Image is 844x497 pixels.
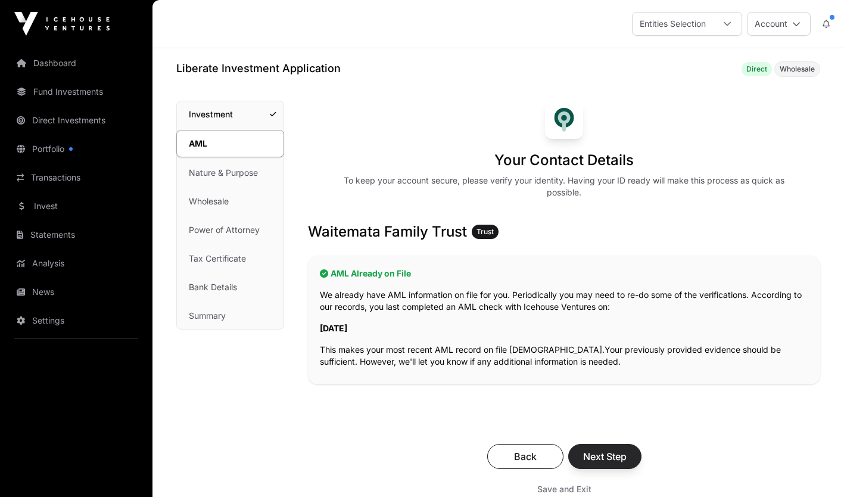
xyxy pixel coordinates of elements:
[10,107,143,133] a: Direct Investments
[177,274,284,300] a: Bank Details
[568,444,641,469] button: Next Step
[10,136,143,162] a: Portfolio
[583,449,627,464] span: Next Step
[320,289,808,313] p: We already have AML information on file for you. Periodically you may need to re-do some of the v...
[10,50,143,76] a: Dashboard
[545,101,583,139] img: Liberate
[176,130,284,157] a: AML
[320,268,808,279] h2: AML Already on File
[335,175,793,198] div: To keep your account secure, please verify your identity. Having your ID ready will make this pro...
[177,246,284,272] a: Tax Certificate
[177,188,284,215] a: Wholesale
[494,151,634,170] h1: Your Contact Details
[320,322,808,334] p: [DATE]
[476,227,494,237] span: Trust
[10,193,143,219] a: Invest
[10,222,143,248] a: Statements
[10,307,143,334] a: Settings
[746,64,767,74] span: Direct
[177,217,284,243] a: Power of Attorney
[320,344,808,368] p: This makes your most recent AML record on file [DEMOGRAPHIC_DATA].
[784,440,844,497] iframe: Chat Widget
[537,483,591,495] span: Save and Exit
[487,444,563,469] button: Back
[177,160,284,186] a: Nature & Purpose
[308,222,820,241] h3: Waitemata Family Trust
[780,64,815,74] span: Wholesale
[177,101,284,128] a: Investment
[14,12,110,36] img: Icehouse Ventures Logo
[502,449,549,464] span: Back
[10,79,143,105] a: Fund Investments
[10,250,143,277] a: Analysis
[747,12,811,36] button: Account
[10,279,143,305] a: News
[176,60,341,77] h1: Liberate Investment Application
[177,303,284,329] a: Summary
[10,164,143,191] a: Transactions
[633,13,713,35] div: Entities Selection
